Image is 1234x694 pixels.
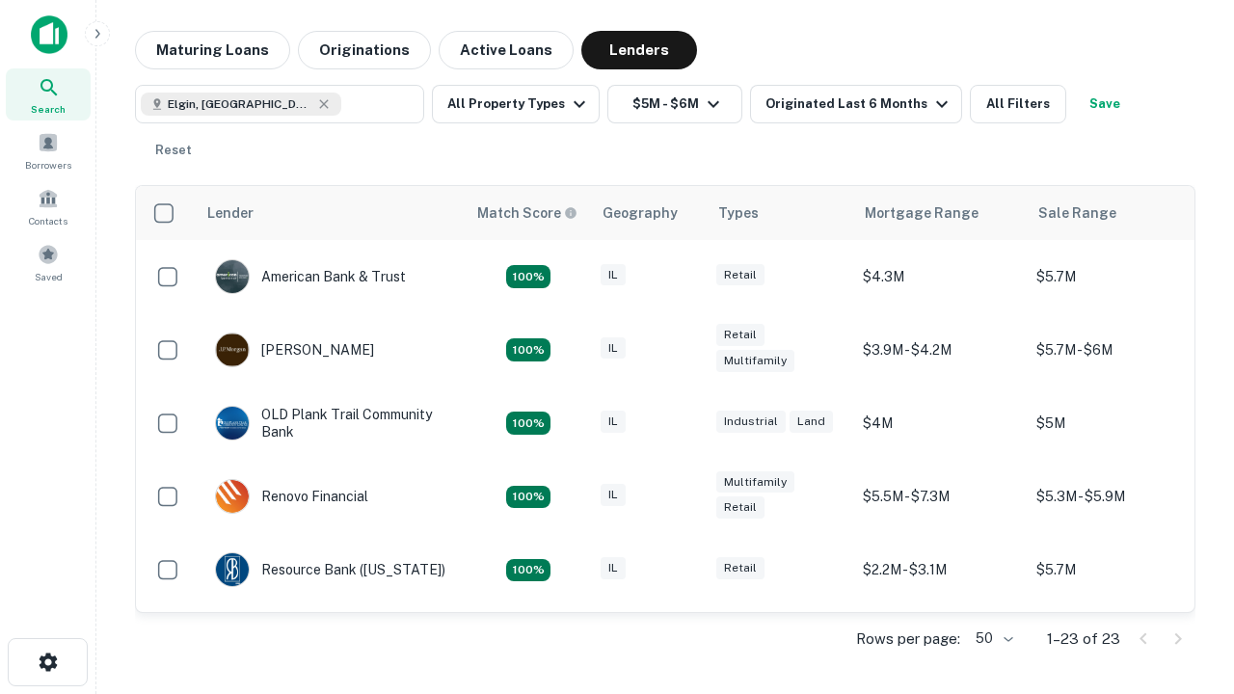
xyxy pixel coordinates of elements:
div: Capitalize uses an advanced AI algorithm to match your search with the best lender. The match sco... [477,202,577,224]
div: Lender [207,201,254,225]
div: Retail [716,264,765,286]
button: Originated Last 6 Months [750,85,962,123]
div: Land [790,411,833,433]
div: Matching Properties: 4, hasApolloMatch: undefined [506,412,550,435]
a: Borrowers [6,124,91,176]
div: Industrial [716,411,786,433]
img: picture [216,553,249,586]
a: Saved [6,236,91,288]
div: 50 [968,625,1016,653]
div: Retail [716,496,765,519]
td: $4M [853,387,1027,460]
button: $5M - $6M [607,85,742,123]
img: capitalize-icon.png [31,15,67,54]
div: IL [601,557,626,579]
div: Sale Range [1038,201,1116,225]
span: Search [31,101,66,117]
th: Types [707,186,853,240]
th: Sale Range [1027,186,1200,240]
div: Matching Properties: 4, hasApolloMatch: undefined [506,486,550,509]
h6: Match Score [477,202,574,224]
td: $3.9M - $4.2M [853,313,1027,387]
th: Mortgage Range [853,186,1027,240]
button: Maturing Loans [135,31,290,69]
div: American Bank & Trust [215,259,406,294]
div: Renovo Financial [215,479,368,514]
td: $5.7M [1027,533,1200,606]
p: 1–23 of 23 [1047,627,1120,651]
img: picture [216,480,249,513]
td: $5.3M - $5.9M [1027,460,1200,533]
button: Lenders [581,31,697,69]
div: Mortgage Range [865,201,979,225]
img: picture [216,334,249,366]
th: Geography [591,186,707,240]
td: $4.3M [853,240,1027,313]
div: IL [601,337,626,360]
button: Save your search to get updates of matches that match your search criteria. [1074,85,1136,123]
div: Multifamily [716,471,794,494]
img: picture [216,407,249,440]
th: Lender [196,186,466,240]
div: Originated Last 6 Months [765,93,953,116]
div: IL [601,411,626,433]
div: IL [601,264,626,286]
div: Matching Properties: 4, hasApolloMatch: undefined [506,338,550,361]
th: Capitalize uses an advanced AI algorithm to match your search with the best lender. The match sco... [466,186,591,240]
div: OLD Plank Trail Community Bank [215,406,446,440]
span: Borrowers [25,157,71,173]
button: Active Loans [439,31,574,69]
span: Contacts [29,213,67,228]
button: All Filters [970,85,1066,123]
div: Resource Bank ([US_STATE]) [215,552,445,587]
td: $5.5M - $7.3M [853,460,1027,533]
a: Search [6,68,91,120]
button: All Property Types [432,85,600,123]
td: $4M [853,606,1027,680]
div: Retail [716,557,765,579]
div: Multifamily [716,350,794,372]
td: $2.2M - $3.1M [853,533,1027,606]
div: Matching Properties: 4, hasApolloMatch: undefined [506,559,550,582]
td: $5.6M [1027,606,1200,680]
td: $5M [1027,387,1200,460]
div: Matching Properties: 7, hasApolloMatch: undefined [506,265,550,288]
td: $5.7M [1027,240,1200,313]
iframe: Chat Widget [1138,540,1234,632]
div: Retail [716,324,765,346]
td: $5.7M - $6M [1027,313,1200,387]
span: Elgin, [GEOGRAPHIC_DATA], [GEOGRAPHIC_DATA] [168,95,312,113]
img: picture [216,260,249,293]
p: Rows per page: [856,627,960,651]
div: IL [601,484,626,506]
a: Contacts [6,180,91,232]
button: Originations [298,31,431,69]
div: Geography [603,201,678,225]
div: Types [718,201,759,225]
span: Saved [35,269,63,284]
button: Reset [143,131,204,170]
div: [PERSON_NAME] [215,333,374,367]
